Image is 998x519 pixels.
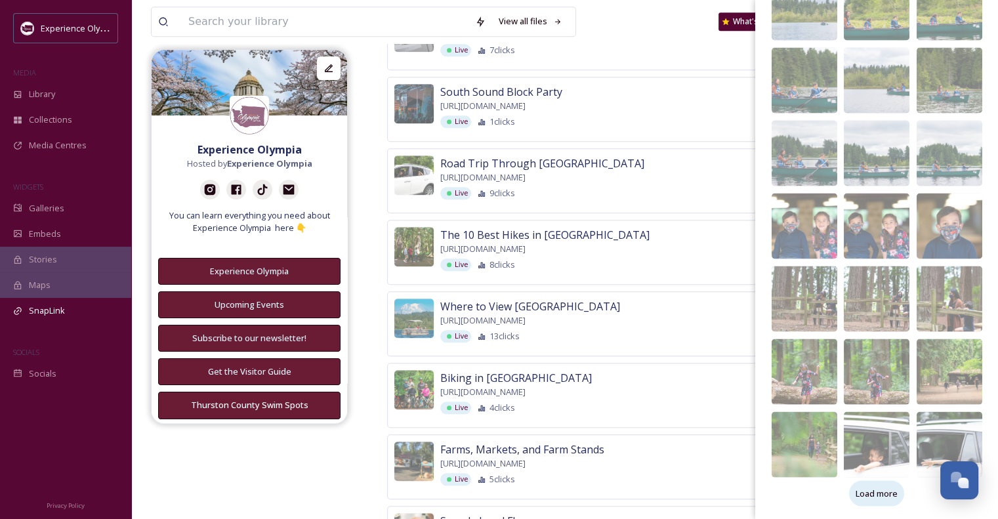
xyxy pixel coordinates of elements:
[13,347,39,357] span: SOCIALS
[489,187,514,199] span: 9 clicks
[844,412,909,478] img: d54ff767-ed2f-4a65-9f46-7cbb32a70596.jpg
[394,442,434,481] img: 3ccb838c-1a0d-4ac2-b43d-94db5cccd2f7.jpg
[13,68,36,77] span: MEDIA
[844,339,909,405] img: 129949ab-acab-49b2-9739-9f26b056ac27.jpg
[165,332,333,344] div: Subscribe to our newsletter!
[29,367,56,380] span: Socials
[165,399,333,411] div: Thurston County Swim Spots
[917,339,982,405] img: 3f1cafe3-8bf8-4765-b4d1-50cd8d360679.jpg
[844,194,909,259] img: 5e06a487-a074-4ad9-abbd-dde053d25bc7.jpg
[772,121,837,186] img: 541c707d-9179-4a1f-a8a6-907725095e21.jpg
[844,48,909,114] img: c420b9c6-07d3-43ed-ac36-d5f1fa619dcc.jpg
[917,121,982,186] img: e51eb7cb-e5a7-4bd4-bdb0-8dfb8c59d0ec.jpg
[440,330,471,343] div: Live
[940,461,978,499] button: Open Chat
[29,114,72,126] span: Collections
[917,412,982,478] img: 195584db-b022-4861-b100-af9788cabdd3.jpg
[489,44,514,56] span: 7 clicks
[198,142,302,157] strong: Experience Olympia
[772,194,837,259] img: 1b791f2b-cd1b-45fc-a8c1-7eba83716d35.jpg
[440,457,526,470] span: [URL][DOMAIN_NAME]
[394,227,434,266] img: 406c6895-f342-420e-b427-2fc59ceb4060.jpg
[440,402,471,414] div: Live
[440,227,650,243] span: The 10 Best Hikes in [GEOGRAPHIC_DATA]
[440,84,562,100] span: South Sound Block Party
[29,139,87,152] span: Media Centres
[917,194,982,259] img: 7edcd799-8d88-476d-bae2-50beb6530713.jpg
[440,442,604,457] span: Farms, Markets, and Farm Stands
[158,209,341,234] span: You can learn everything you need about Experience Olympia here 👇
[158,258,341,285] button: Experience Olympia
[394,84,434,123] img: 8fa986b6-79d8-44d3-829a-9c770216041c.jpg
[440,473,471,486] div: Live
[718,12,784,31] a: What's New
[440,171,526,184] span: [URL][DOMAIN_NAME]
[41,22,119,34] span: Experience Olympia
[440,314,526,327] span: [URL][DOMAIN_NAME]
[29,228,61,240] span: Embeds
[772,412,837,478] img: a6f32524-04ef-42b0-afa7-363cd77b6e3e.jpg
[187,157,312,170] span: Hosted by
[489,473,514,486] span: 5 clicks
[844,266,909,332] img: 2f212f49-7ee1-4964-b6c7-40a2e5ac96a1.jpg
[440,44,471,56] div: Live
[772,48,837,114] img: 34ba08cb-e995-414c-ab10-c6833ed74c20.jpg
[152,50,347,115] img: 9c6a7002-426f-4cb5-823e-d5c6452e47a1.jpg
[772,339,837,405] img: d2893528-4d18-42b5-a628-b458c409d965.jpg
[440,299,620,314] span: Where to View [GEOGRAPHIC_DATA]
[394,370,434,409] img: c2b26332-7810-49ca-a7fa-ea7feac8aaa0.jpg
[440,370,592,386] span: Biking in [GEOGRAPHIC_DATA]
[394,156,434,195] img: 7014a500-dc30-44f8-a892-883de740bfbc.jpg
[165,365,333,378] div: Get the Visitor Guide
[165,265,333,278] div: Experience Olympia
[489,115,514,128] span: 1 clicks
[917,266,982,332] img: 9d5d2ec7-99c8-407a-b9f5-f26c7cc34fcc.jpg
[29,253,57,266] span: Stories
[440,187,471,199] div: Live
[158,291,341,318] button: Upcoming Events
[29,202,64,215] span: Galleries
[492,9,569,34] a: View all files
[489,402,514,414] span: 4 clicks
[29,88,55,100] span: Library
[158,358,341,385] button: Get the Visitor Guide
[158,325,341,352] button: Subscribe to our newsletter!
[917,48,982,114] img: 39167b24-68f8-4231-82ce-ed3238fab76f.jpg
[230,96,269,135] img: download.jpeg
[440,259,471,271] div: Live
[29,279,51,291] span: Maps
[772,266,837,332] img: 85da9469-0490-4215-b40a-bb712cf97701.jpg
[856,488,898,500] span: Load more
[47,501,85,510] span: Privacy Policy
[165,299,333,311] div: Upcoming Events
[440,156,644,171] span: Road Trip Through [GEOGRAPHIC_DATA]
[440,386,526,398] span: [URL][DOMAIN_NAME]
[47,497,85,512] a: Privacy Policy
[440,115,471,128] div: Live
[227,157,312,169] strong: Experience Olympia
[182,7,468,36] input: Search your library
[29,304,65,317] span: SnapLink
[394,299,434,338] img: ca95fd2e-7c07-45b1-a417-cbdcea9f029e.jpg
[440,243,526,255] span: [URL][DOMAIN_NAME]
[440,100,526,112] span: [URL][DOMAIN_NAME]
[21,22,34,35] img: download.jpeg
[13,182,43,192] span: WIDGETS
[489,330,519,343] span: 13 clicks
[844,121,909,186] img: e4614cc2-3f22-40b1-95b7-ea30af026730.jpg
[158,392,341,419] button: Thurston County Swim Spots
[489,259,514,271] span: 8 clicks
